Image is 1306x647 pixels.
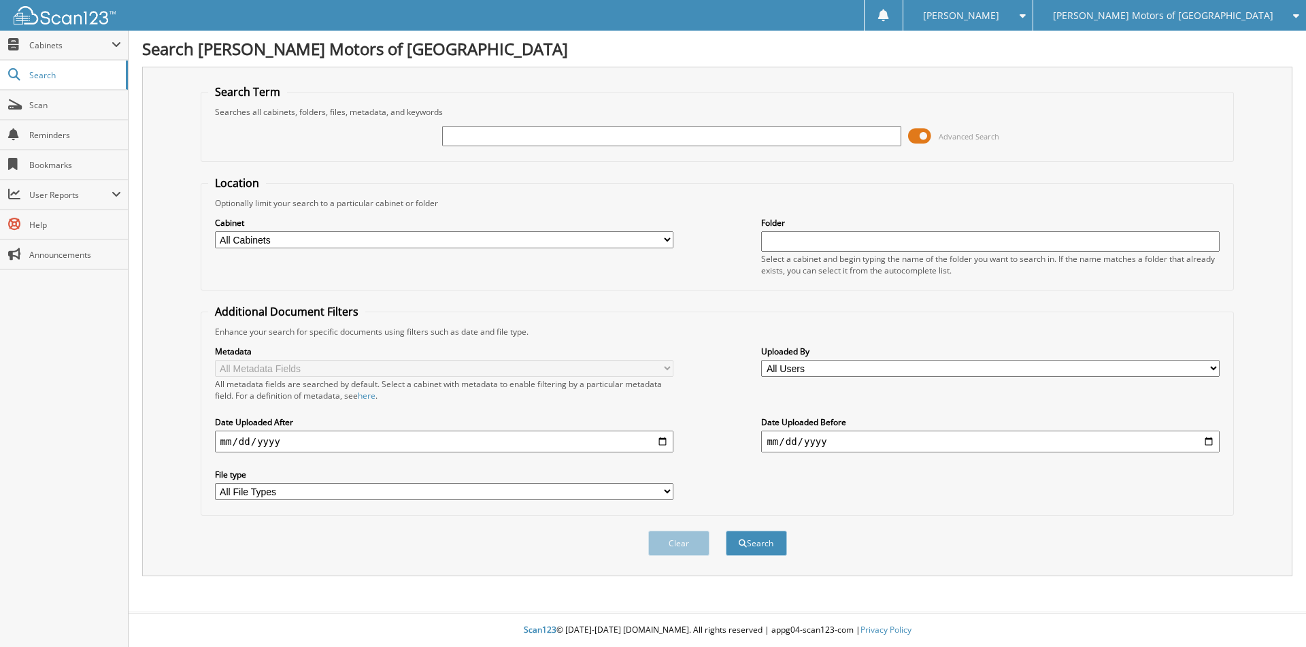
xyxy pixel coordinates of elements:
label: Folder [761,217,1220,229]
div: All metadata fields are searched by default. Select a cabinet with metadata to enable filtering b... [215,378,673,401]
legend: Additional Document Filters [208,304,365,319]
img: scan123-logo-white.svg [14,6,116,24]
span: [PERSON_NAME] Motors of [GEOGRAPHIC_DATA] [1053,12,1273,20]
input: start [215,431,673,452]
div: © [DATE]-[DATE] [DOMAIN_NAME]. All rights reserved | appg04-scan123-com | [129,614,1306,647]
button: Clear [648,531,709,556]
input: end [761,431,1220,452]
span: Scan123 [524,624,556,635]
span: Cabinets [29,39,112,51]
div: Searches all cabinets, folders, files, metadata, and keywords [208,106,1227,118]
div: Select a cabinet and begin typing the name of the folder you want to search in. If the name match... [761,253,1220,276]
label: File type [215,469,673,480]
span: User Reports [29,189,112,201]
span: [PERSON_NAME] [923,12,999,20]
span: Advanced Search [939,131,999,142]
span: Scan [29,99,121,111]
button: Search [726,531,787,556]
label: Date Uploaded Before [761,416,1220,428]
span: Search [29,69,119,81]
a: here [358,390,375,401]
label: Date Uploaded After [215,416,673,428]
span: Announcements [29,249,121,261]
div: Optionally limit your search to a particular cabinet or folder [208,197,1227,209]
span: Reminders [29,129,121,141]
span: Help [29,219,121,231]
div: Enhance your search for specific documents using filters such as date and file type. [208,326,1227,337]
label: Uploaded By [761,346,1220,357]
a: Privacy Policy [860,624,911,635]
label: Cabinet [215,217,673,229]
span: Bookmarks [29,159,121,171]
legend: Location [208,176,266,190]
legend: Search Term [208,84,287,99]
label: Metadata [215,346,673,357]
h1: Search [PERSON_NAME] Motors of [GEOGRAPHIC_DATA] [142,37,1292,60]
